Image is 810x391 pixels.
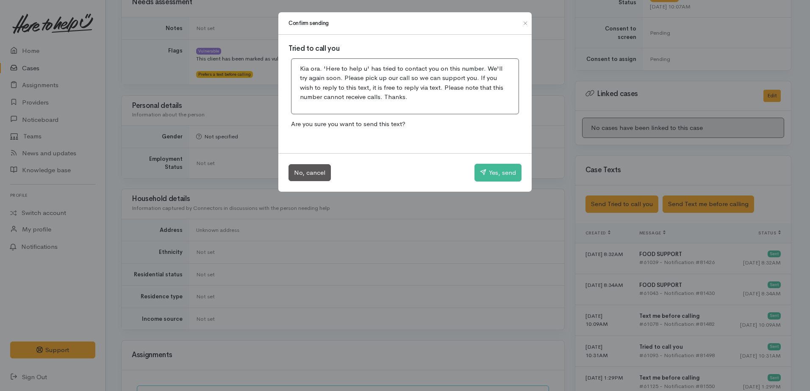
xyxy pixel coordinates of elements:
p: Kia ora. 'Here to help u' has tried to contact you on this number. We'll try again soon. Please p... [300,64,510,102]
button: No, cancel [288,164,331,182]
h1: Confirm sending [288,19,329,28]
button: Yes, send [474,164,522,182]
button: Close [519,18,532,28]
h3: Tried to call you [288,45,522,53]
p: Are you sure you want to send this text? [288,117,522,132]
